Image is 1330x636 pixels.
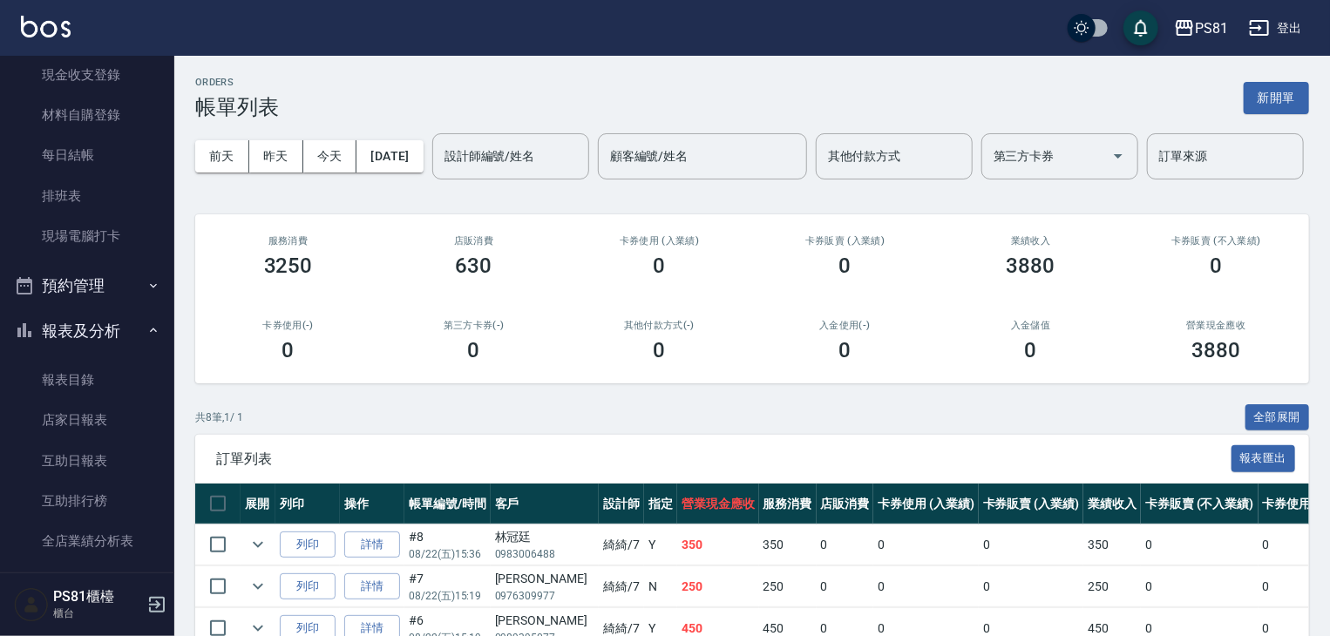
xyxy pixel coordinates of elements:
h3: 帳單列表 [195,95,279,119]
td: 0 [979,524,1084,565]
button: 前天 [195,140,249,173]
button: expand row [245,531,271,558]
td: 綺綺 /7 [599,524,644,565]
td: N [644,566,677,607]
button: [DATE] [356,140,423,173]
button: 登出 [1242,12,1309,44]
h3: 0 [282,338,295,362]
button: 今天 [303,140,357,173]
div: [PERSON_NAME] [495,570,595,588]
th: 展開 [241,484,275,524]
td: 350 [1083,524,1141,565]
button: 全部展開 [1245,404,1310,431]
p: 0983006488 [495,546,595,562]
td: 0 [1259,524,1330,565]
a: 材料自購登錄 [7,95,167,135]
button: 報表匯出 [1232,445,1296,472]
td: 250 [759,566,817,607]
th: 指定 [644,484,677,524]
th: 客戶 [491,484,600,524]
a: 詳情 [344,531,400,558]
button: PS81 [1167,10,1235,46]
a: 排班表 [7,176,167,216]
h2: 營業現金應收 [1144,320,1288,331]
a: 現金收支登錄 [7,55,167,95]
th: 店販消費 [817,484,874,524]
button: 報表及分析 [7,308,167,354]
h2: 入金儲值 [959,320,1103,331]
td: 0 [979,566,1084,607]
td: 綺綺 /7 [599,566,644,607]
p: 櫃台 [53,606,142,621]
th: 營業現金應收 [677,484,759,524]
h2: 卡券使用(-) [216,320,360,331]
h3: 0 [839,338,852,362]
td: 0 [873,566,979,607]
td: 0 [1259,566,1330,607]
th: 操作 [340,484,404,524]
img: Logo [21,16,71,37]
button: 預約管理 [7,263,167,308]
td: #8 [404,524,491,565]
h3: 630 [456,254,492,278]
p: 共 8 筆, 1 / 1 [195,409,243,425]
h3: 0 [1025,338,1037,362]
h2: 卡券販賣 (不入業績) [1144,235,1288,247]
td: 350 [677,524,759,565]
a: 新開單 [1244,89,1309,105]
h3: 0 [654,254,666,278]
h2: 卡券販賣 (入業績) [773,235,917,247]
h2: ORDERS [195,77,279,88]
td: #7 [404,566,491,607]
th: 服務消費 [759,484,817,524]
th: 業績收入 [1083,484,1141,524]
td: 350 [759,524,817,565]
h2: 第三方卡券(-) [402,320,546,331]
h2: 卡券使用 (入業績) [587,235,731,247]
button: Open [1104,142,1132,170]
td: Y [644,524,677,565]
th: 設計師 [599,484,644,524]
button: save [1123,10,1158,45]
h3: 服務消費 [216,235,360,247]
p: 0976309977 [495,588,595,604]
h3: 0 [468,338,480,362]
p: 08/22 (五) 15:36 [409,546,486,562]
h3: 3880 [1192,338,1241,362]
th: 卡券販賣 (入業績) [979,484,1084,524]
span: 訂單列表 [216,450,1232,468]
p: 08/22 (五) 15:19 [409,588,486,604]
button: 列印 [280,573,336,600]
a: 詳情 [344,573,400,600]
a: 設計師日報表 [7,561,167,601]
th: 卡券販賣 (不入業績) [1141,484,1258,524]
td: 250 [677,566,759,607]
td: 0 [817,524,874,565]
a: 互助排行榜 [7,481,167,521]
h2: 入金使用(-) [773,320,917,331]
h2: 業績收入 [959,235,1103,247]
button: 列印 [280,531,336,558]
td: 0 [873,524,979,565]
a: 店家日報表 [7,400,167,440]
a: 每日結帳 [7,135,167,175]
th: 卡券使用 (入業績) [873,484,979,524]
div: PS81 [1195,17,1228,39]
th: 帳單編號/時間 [404,484,491,524]
td: 0 [817,566,874,607]
h5: PS81櫃檯 [53,588,142,606]
h3: 0 [654,338,666,362]
td: 0 [1141,566,1258,607]
h3: 3250 [264,254,313,278]
div: 林冠廷 [495,528,595,546]
th: 列印 [275,484,340,524]
td: 250 [1083,566,1141,607]
a: 現場電腦打卡 [7,216,167,256]
th: 卡券使用(-) [1259,484,1330,524]
td: 0 [1141,524,1258,565]
h3: 0 [1211,254,1223,278]
h3: 0 [839,254,852,278]
button: 昨天 [249,140,303,173]
button: expand row [245,573,271,599]
h2: 其他付款方式(-) [587,320,731,331]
